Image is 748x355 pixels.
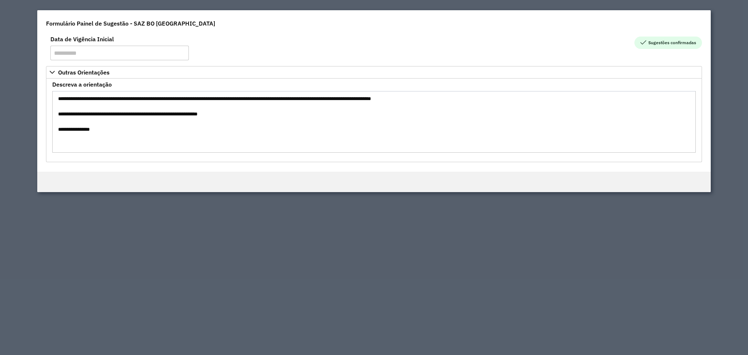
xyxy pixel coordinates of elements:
h4: Formulário Painel de Sugestão - SAZ BO [GEOGRAPHIC_DATA] [46,19,215,28]
span: Sugestões confirmadas [634,37,702,49]
label: Descreva a orientação [52,80,112,89]
a: Outras Orientações [46,66,702,79]
label: Data de Vigência Inicial [50,35,114,43]
div: Outras Orientações [46,79,702,162]
span: Outras Orientações [58,69,110,75]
